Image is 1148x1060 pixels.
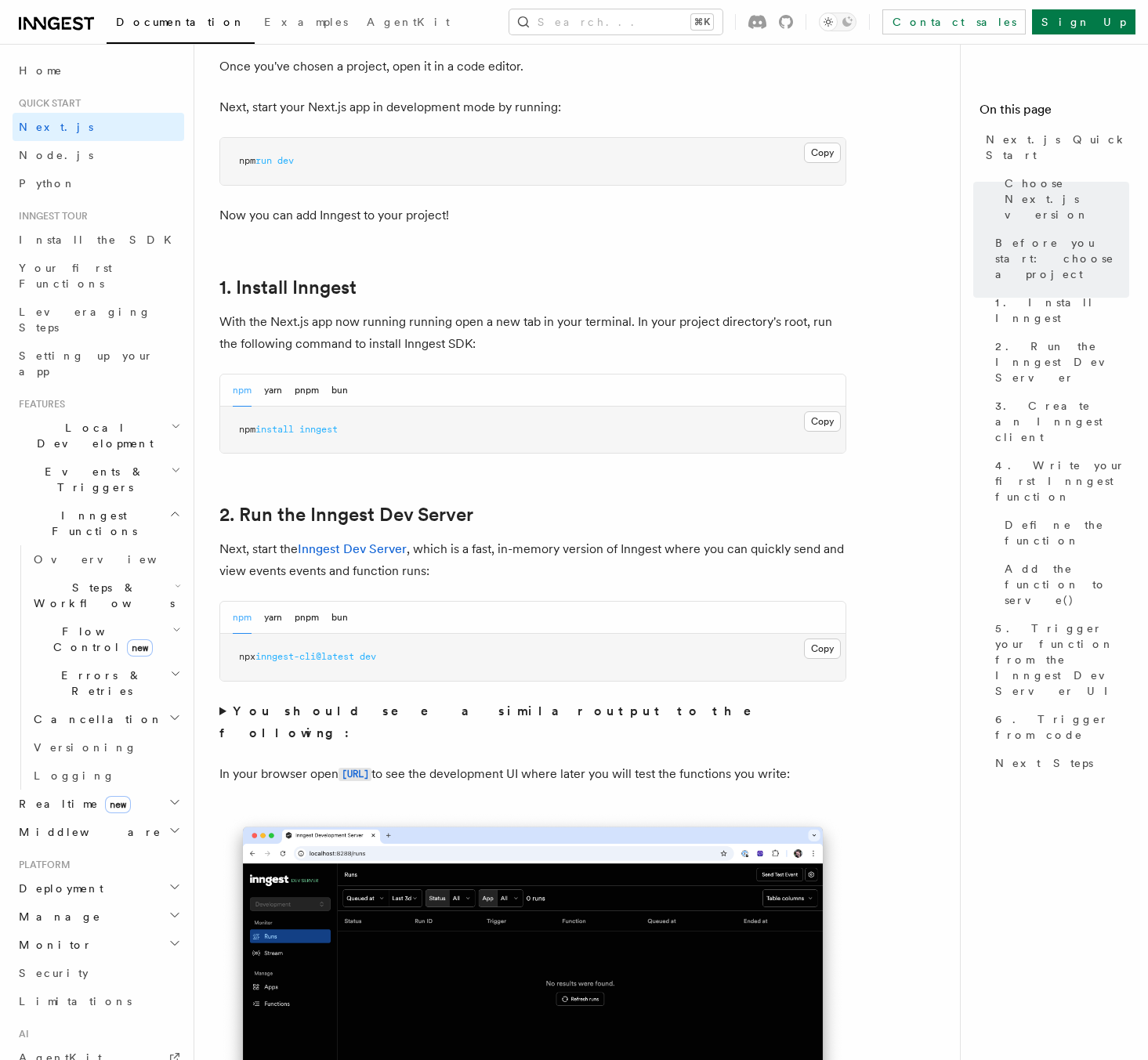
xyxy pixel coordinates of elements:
[219,96,846,118] p: Next, start your Next.js app in development mode by running:
[19,177,76,190] span: Python
[13,881,103,896] span: Deployment
[299,424,338,435] span: inngest
[34,553,195,566] span: Overview
[13,824,161,840] span: Middleware
[19,149,93,161] span: Node.js
[989,229,1129,288] a: Before you start: choose a project
[295,602,319,634] button: pnpm
[804,639,841,659] button: Copy
[105,796,131,813] span: new
[998,511,1129,555] a: Define the function
[989,705,1129,749] a: 6. Trigger from code
[13,903,184,931] button: Manage
[295,374,319,407] button: pnpm
[233,374,252,407] button: npm
[219,700,846,744] summary: You should see a similar output to the following:
[116,16,245,28] span: Documentation
[19,995,132,1008] span: Limitations
[13,508,169,539] span: Inngest Functions
[27,705,184,733] button: Cancellation
[339,768,371,781] code: [URL]
[13,254,184,298] a: Your first Functions
[357,5,459,42] a: AgentKit
[233,602,252,634] button: npm
[255,424,294,435] span: install
[986,132,1129,163] span: Next.js Quick Start
[882,9,1026,34] a: Contact sales
[34,769,115,782] span: Logging
[989,614,1129,705] a: 5. Trigger your function from the Inngest Dev Server UI
[331,374,348,407] button: bun
[989,288,1129,332] a: 1. Install Inngest
[989,749,1129,777] a: Next Steps
[13,298,184,342] a: Leveraging Steps
[219,277,357,298] a: 1. Install Inngest
[13,97,81,110] span: Quick start
[19,233,181,246] span: Install the SDK
[127,639,153,657] span: new
[13,545,184,790] div: Inngest Functions
[13,859,71,871] span: Platform
[13,210,88,222] span: Inngest tour
[13,56,184,85] a: Home
[367,16,450,28] span: AgentKit
[19,121,93,133] span: Next.js
[255,155,272,166] span: run
[13,398,65,411] span: Features
[27,711,163,727] span: Cancellation
[264,16,348,28] span: Examples
[27,617,184,661] button: Flow Controlnew
[1032,9,1135,34] a: Sign Up
[339,766,371,781] a: [URL]
[980,125,1129,169] a: Next.js Quick Start
[107,5,255,44] a: Documentation
[13,414,184,458] button: Local Development
[998,555,1129,614] a: Add the function to serve()
[995,458,1129,505] span: 4. Write your first Inngest function
[239,424,255,435] span: npm
[264,374,282,407] button: yarn
[255,5,357,42] a: Examples
[19,63,63,78] span: Home
[360,651,376,662] span: dev
[219,204,846,226] p: Now you can add Inngest to your project!
[239,155,255,166] span: npm
[298,541,407,556] a: Inngest Dev Server
[219,311,846,355] p: With the Next.js app now running running open a new tab in your terminal. In your project directo...
[691,14,713,30] kbd: ⌘K
[995,295,1129,326] span: 1. Install Inngest
[13,818,184,846] button: Middleware
[804,143,841,163] button: Copy
[13,342,184,385] a: Setting up your app
[13,931,184,959] button: Monitor
[13,796,131,812] span: Realtime
[219,704,773,740] strong: You should see a similar output to the following:
[219,763,846,786] p: In your browser open to see the development UI where later you will test the functions you write:
[989,392,1129,451] a: 3. Create an Inngest client
[277,155,294,166] span: dev
[509,9,722,34] button: Search...⌘K
[13,1028,29,1040] span: AI
[13,959,184,987] a: Security
[995,398,1129,445] span: 3. Create an Inngest client
[219,538,846,582] p: Next, start the , which is a fast, in-memory version of Inngest where you can quickly send and vi...
[13,987,184,1015] a: Limitations
[13,420,171,451] span: Local Development
[255,651,354,662] span: inngest-cli@latest
[13,909,101,924] span: Manage
[995,711,1129,743] span: 6. Trigger from code
[13,790,184,818] button: Realtimenew
[239,651,255,662] span: npx
[980,100,1129,125] h4: On this page
[264,602,282,634] button: yarn
[27,545,184,573] a: Overview
[995,755,1093,771] span: Next Steps
[995,620,1129,699] span: 5. Trigger your function from the Inngest Dev Server UI
[819,13,856,31] button: Toggle dark mode
[998,169,1129,229] a: Choose Next.js version
[34,741,137,754] span: Versioning
[13,464,171,495] span: Events & Triggers
[13,226,184,254] a: Install the SDK
[13,141,184,169] a: Node.js
[13,874,184,903] button: Deployment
